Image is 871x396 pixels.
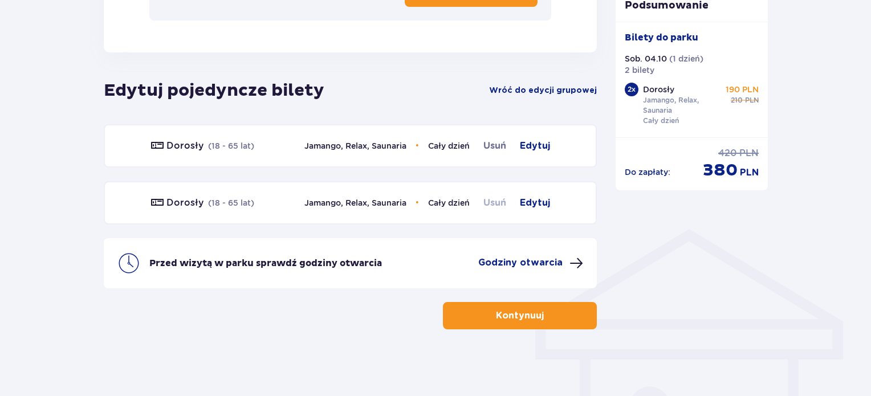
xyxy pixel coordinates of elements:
p: 420 [718,147,737,160]
p: Bilety do parku [625,31,698,44]
p: Przed wizytą w parku sprawdź godziny otwarcia [149,257,382,270]
p: Godziny otwarcia [478,256,563,269]
a: Edytuj [520,139,550,153]
div: 2 x [625,83,638,96]
p: Jamango, Relax, Saunaria [643,95,722,116]
span: Jamango, Relax, Saunaria [304,141,406,150]
p: PLN [739,147,759,160]
p: Sob. 04.10 [625,53,667,64]
span: Cały dzień [428,198,470,207]
a: Wróć do edycji grupowej [489,85,597,96]
p: PLN [740,166,759,179]
p: ( 18 - 65 lat ) [208,197,254,209]
p: Edytuj pojedyncze bilety [104,80,324,101]
span: • [416,197,419,209]
span: • [416,140,419,152]
a: Edytuj [520,196,550,210]
p: Kontynuuj [496,309,544,322]
button: Godziny otwarcia [478,256,583,270]
p: ( 18 - 65 lat ) [208,140,254,152]
span: Jamango, Relax, Saunaria [304,198,406,207]
a: Usuń [483,139,506,153]
button: Kontynuuj [443,302,597,329]
p: Dorosły [643,84,674,95]
p: ( 1 dzień ) [669,53,703,64]
p: 210 [731,95,743,105]
p: 190 PLN [726,84,759,95]
a: Usuń [483,196,506,210]
img: clock icon [117,252,140,275]
p: Dorosły [166,140,203,152]
p: 380 [703,160,738,181]
p: Cały dzień [643,116,679,126]
p: 2 bilety [625,64,654,76]
p: Dorosły [166,197,203,209]
p: Do zapłaty : [625,166,670,178]
span: Cały dzień [428,141,470,150]
p: PLN [745,95,759,105]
